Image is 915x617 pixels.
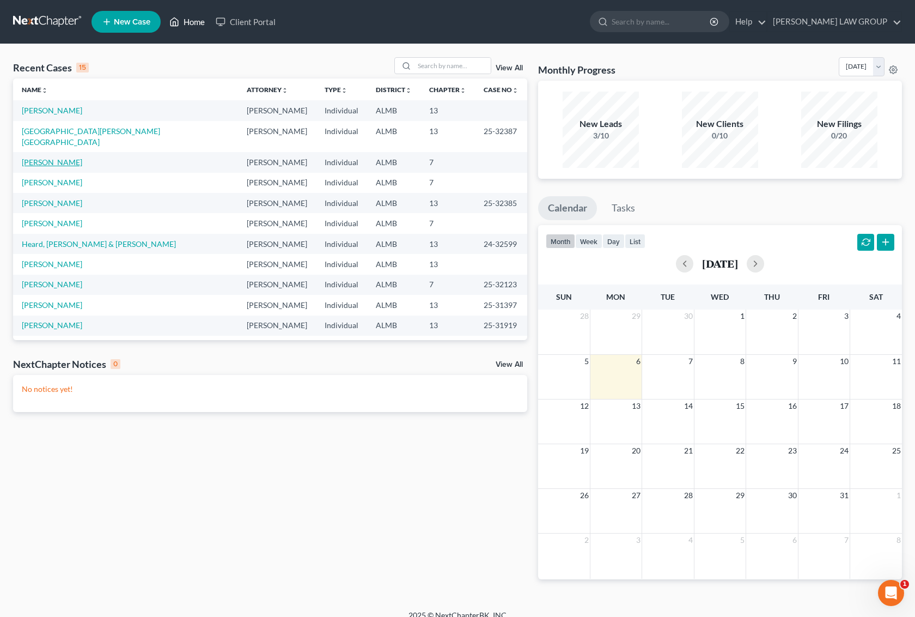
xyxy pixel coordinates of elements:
td: 13 [420,193,475,213]
span: 30 [683,310,694,323]
span: 7 [843,534,850,547]
span: 1 [739,310,746,323]
div: 0/10 [682,130,758,141]
div: New Clients [682,118,758,130]
a: Districtunfold_more [376,86,412,94]
span: 8 [739,355,746,368]
a: Client Portal [210,12,281,32]
span: 18 [891,400,902,413]
a: [GEOGRAPHIC_DATA][PERSON_NAME][GEOGRAPHIC_DATA] [22,126,160,147]
td: 25-32385 [475,193,527,213]
span: Mon [606,292,625,301]
td: Individual [316,234,367,254]
h2: [DATE] [702,258,738,269]
i: unfold_more [405,87,412,94]
td: ALMB [367,152,420,172]
a: [PERSON_NAME] [22,320,82,330]
a: View All [496,361,523,368]
td: ALMB [367,213,420,233]
a: [PERSON_NAME] [22,106,82,115]
div: 3/10 [563,130,639,141]
td: 13 [420,336,475,356]
span: 19 [579,444,590,457]
td: ALMB [367,193,420,213]
span: 1 [895,489,902,502]
a: Help [730,12,766,32]
span: Wed [711,292,729,301]
a: Heard, [PERSON_NAME] & [PERSON_NAME] [22,239,176,249]
span: 14 [683,400,694,413]
td: 13 [420,316,475,336]
button: month [546,234,575,249]
span: 29 [631,310,642,323]
span: Fri [818,292,829,301]
a: [PERSON_NAME] [22,198,82,208]
td: Individual [316,152,367,172]
a: [PERSON_NAME] [22,219,82,228]
span: 17 [839,400,850,413]
a: Chapterunfold_more [429,86,466,94]
p: No notices yet! [22,384,518,395]
td: ALMB [367,254,420,274]
td: [PERSON_NAME] [238,152,316,172]
span: 24 [839,444,850,457]
td: Individual [316,316,367,336]
i: unfold_more [512,87,518,94]
td: ALMB [367,100,420,120]
td: [PERSON_NAME] [238,336,316,356]
span: 8 [895,534,902,547]
div: New Filings [801,118,877,130]
a: [PERSON_NAME] [22,178,82,187]
span: 3 [843,310,850,323]
a: [PERSON_NAME] [22,158,82,167]
span: 27 [631,489,642,502]
td: 13 [420,100,475,120]
td: ALMB [367,275,420,295]
span: 29 [735,489,746,502]
div: New Leads [563,118,639,130]
td: [PERSON_NAME] [238,193,316,213]
span: 2 [791,310,798,323]
span: 16 [787,400,798,413]
span: 9 [791,355,798,368]
td: 13 [420,254,475,274]
td: 13 [420,234,475,254]
td: Individual [316,173,367,193]
td: [PERSON_NAME] [238,316,316,336]
span: 31 [839,489,850,502]
td: 7 [420,173,475,193]
td: Individual [316,193,367,213]
span: 1 [900,580,909,589]
a: Calendar [538,196,597,220]
button: day [602,234,625,249]
h3: Monthly Progress [538,63,615,76]
div: 0 [111,359,120,369]
iframe: Intercom live chat [878,580,904,606]
td: ALMB [367,234,420,254]
span: 13 [631,400,642,413]
button: list [625,234,645,249]
td: 13 [420,295,475,315]
span: 28 [579,310,590,323]
div: Recent Cases [13,61,89,74]
td: [PERSON_NAME] [238,254,316,274]
span: 20 [631,444,642,457]
span: New Case [114,18,150,26]
span: 5 [739,534,746,547]
span: Sun [556,292,572,301]
td: [PERSON_NAME] [238,295,316,315]
span: 12 [579,400,590,413]
td: 7 [420,275,475,295]
span: 25 [891,444,902,457]
span: 26 [579,489,590,502]
span: 4 [895,310,902,323]
i: unfold_more [41,87,48,94]
td: [PERSON_NAME] [238,213,316,233]
span: Thu [764,292,780,301]
td: 7 [420,152,475,172]
i: unfold_more [341,87,347,94]
td: 7 [420,213,475,233]
a: Home [164,12,210,32]
td: Individual [316,336,367,356]
td: [PERSON_NAME] [238,121,316,152]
